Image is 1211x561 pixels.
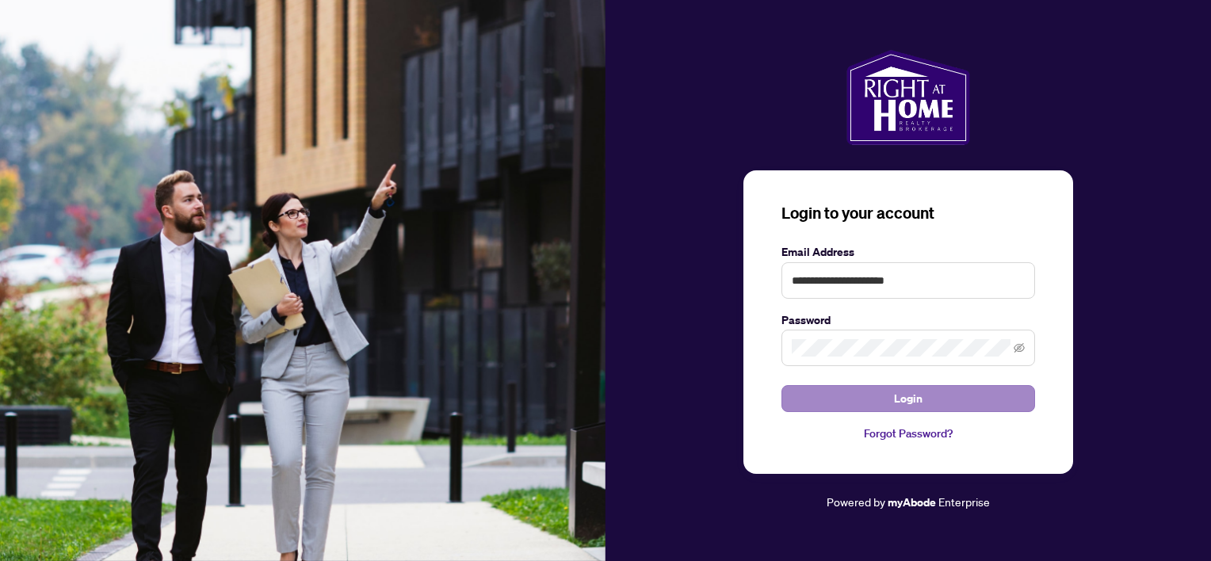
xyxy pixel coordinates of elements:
button: Login [781,385,1035,412]
span: Login [894,386,923,411]
h3: Login to your account [781,202,1035,224]
span: Powered by [827,494,885,509]
span: eye-invisible [1014,342,1025,353]
img: ma-logo [846,50,969,145]
a: Forgot Password? [781,425,1035,442]
label: Email Address [781,243,1035,261]
label: Password [781,311,1035,329]
a: myAbode [888,494,936,511]
span: Enterprise [938,494,990,509]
